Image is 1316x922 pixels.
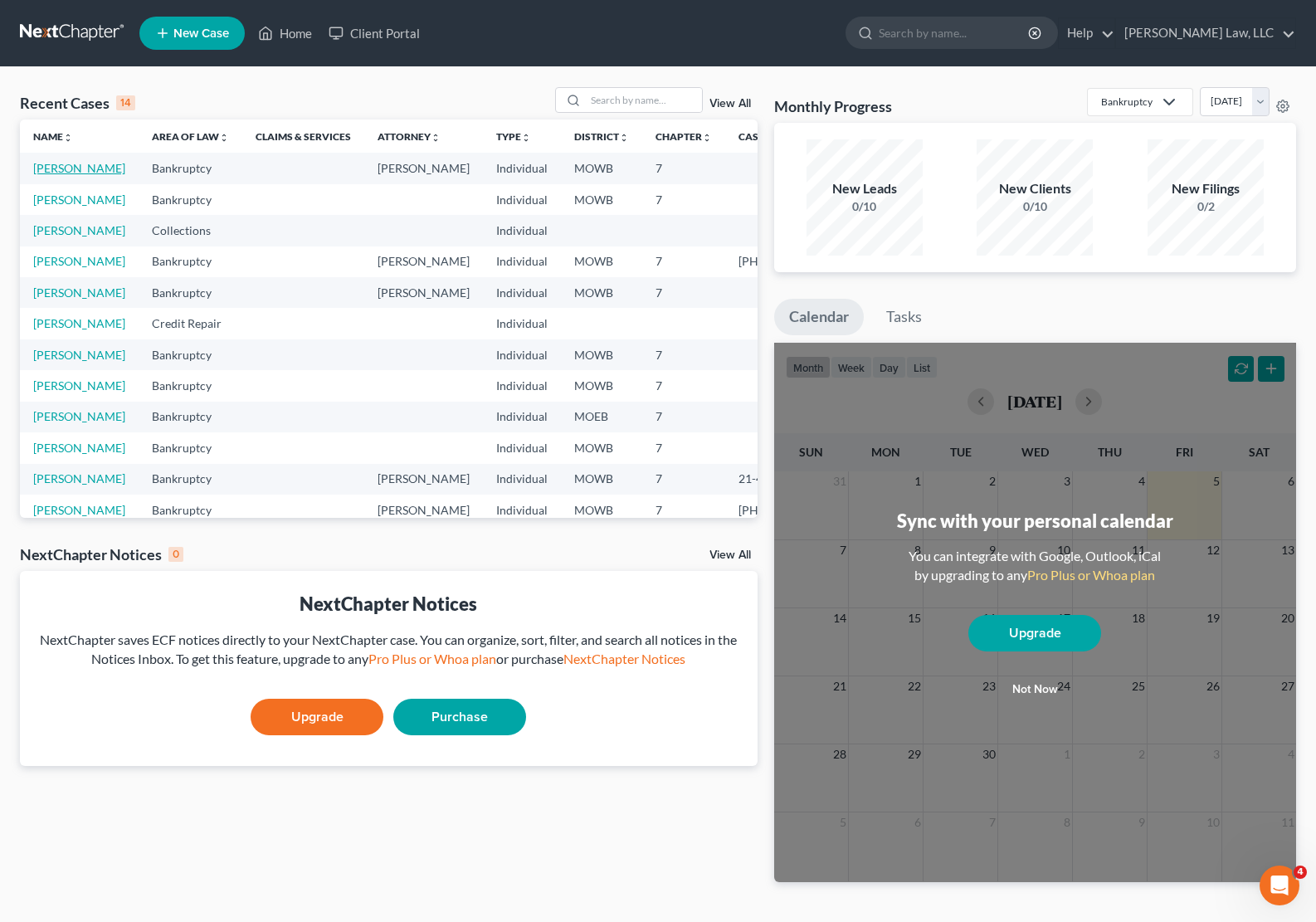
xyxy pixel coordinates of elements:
[642,246,725,277] td: 7
[33,441,125,455] a: [PERSON_NAME]
[561,339,642,370] td: MOWB
[619,133,629,143] i: unfold_more
[139,402,242,432] td: Bankruptcy
[219,133,229,143] i: unfold_more
[968,673,1101,706] button: Not now
[977,198,1093,215] div: 0/10
[139,215,242,246] td: Collections
[774,299,864,335] a: Calendar
[364,246,483,277] td: [PERSON_NAME]
[1059,18,1114,48] a: Help
[33,254,125,268] a: [PERSON_NAME]
[725,495,855,525] td: [PHONE_NUMBER]
[702,133,712,143] i: unfold_more
[725,246,855,277] td: [PHONE_NUMBER]
[642,495,725,525] td: 7
[807,198,923,215] div: 0/10
[709,549,751,561] a: View All
[807,179,923,198] div: New Leads
[483,277,561,308] td: Individual
[496,130,531,143] a: Typeunfold_more
[879,17,1031,48] input: Search by name...
[139,464,242,495] td: Bankruptcy
[33,161,125,175] a: [PERSON_NAME]
[33,316,125,330] a: [PERSON_NAME]
[574,130,629,143] a: Districtunfold_more
[320,18,428,48] a: Client Portal
[902,547,1167,585] div: You can integrate with Google, Outlook, iCal by upgrading to any
[561,432,642,463] td: MOWB
[561,370,642,401] td: MOWB
[63,133,73,143] i: unfold_more
[20,544,183,564] div: NextChapter Notices
[1101,95,1153,109] div: Bankruptcy
[33,591,744,617] div: NextChapter Notices
[33,348,125,362] a: [PERSON_NAME]
[483,308,561,339] td: Individual
[1027,567,1155,583] a: Pro Plus or Whoa plan
[33,503,125,517] a: [PERSON_NAME]
[33,193,125,207] a: [PERSON_NAME]
[168,547,183,562] div: 0
[871,299,937,335] a: Tasks
[586,88,702,112] input: Search by name...
[33,631,744,669] div: NextChapter saves ECF notices directly to your NextChapter case. You can organize, sort, filter, ...
[483,339,561,370] td: Individual
[483,432,561,463] td: Individual
[33,223,125,237] a: [PERSON_NAME]
[642,432,725,463] td: 7
[561,184,642,215] td: MOWB
[139,339,242,370] td: Bankruptcy
[521,133,531,143] i: unfold_more
[709,98,751,110] a: View All
[774,96,892,116] h3: Monthly Progress
[561,495,642,525] td: MOWB
[1260,866,1299,905] iframe: Intercom live chat
[561,277,642,308] td: MOWB
[364,495,483,525] td: [PERSON_NAME]
[968,615,1101,651] a: Upgrade
[642,402,725,432] td: 7
[642,184,725,215] td: 7
[483,495,561,525] td: Individual
[483,184,561,215] td: Individual
[561,153,642,183] td: MOWB
[642,153,725,183] td: 7
[1148,179,1264,198] div: New Filings
[561,464,642,495] td: MOWB
[977,179,1093,198] div: New Clients
[20,93,135,113] div: Recent Cases
[368,651,496,666] a: Pro Plus or Whoa plan
[642,339,725,370] td: 7
[656,130,712,143] a: Chapterunfold_more
[483,370,561,401] td: Individual
[483,464,561,495] td: Individual
[251,699,383,735] a: Upgrade
[483,215,561,246] td: Individual
[139,432,242,463] td: Bankruptcy
[1116,18,1295,48] a: [PERSON_NAME] Law, LLC
[1294,866,1307,879] span: 4
[738,130,792,143] a: Case Nounfold_more
[139,308,242,339] td: Credit Repair
[139,153,242,183] td: Bankruptcy
[725,464,855,495] td: 21-40451-can7
[139,246,242,277] td: Bankruptcy
[642,277,725,308] td: 7
[173,27,229,40] span: New Case
[483,402,561,432] td: Individual
[483,246,561,277] td: Individual
[364,464,483,495] td: [PERSON_NAME]
[139,277,242,308] td: Bankruptcy
[364,153,483,183] td: [PERSON_NAME]
[242,120,364,153] th: Claims & Services
[393,699,526,735] a: Purchase
[364,277,483,308] td: [PERSON_NAME]
[561,246,642,277] td: MOWB
[483,153,561,183] td: Individual
[561,402,642,432] td: MOEB
[33,378,125,393] a: [PERSON_NAME]
[152,130,229,143] a: Area of Lawunfold_more
[139,495,242,525] td: Bankruptcy
[116,95,135,110] div: 14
